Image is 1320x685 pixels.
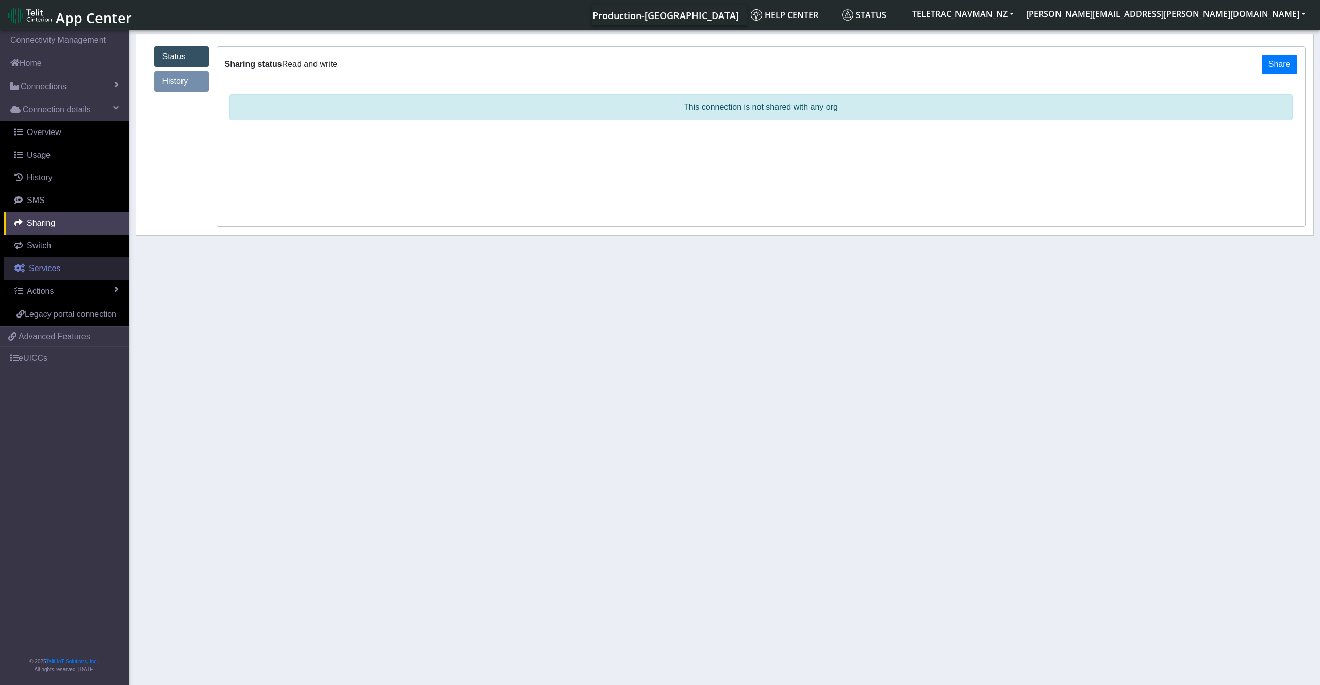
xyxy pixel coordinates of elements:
[25,310,117,319] span: Legacy portal connection
[1262,55,1297,74] button: Share
[747,5,838,25] a: Help center
[842,9,886,21] span: Status
[4,166,129,189] a: History
[154,46,209,67] a: Status
[21,80,67,93] span: Connections
[56,8,132,27] span: App Center
[27,287,54,295] span: Actions
[27,219,55,227] span: Sharing
[27,241,51,250] span: Switch
[27,196,45,205] span: SMS
[4,212,129,235] a: Sharing
[751,9,762,21] img: knowledge.svg
[8,7,52,24] img: logo-telit-cinterion-gw-new.png
[751,9,818,21] span: Help center
[1020,5,1312,23] button: [PERSON_NAME][EMAIL_ADDRESS][PERSON_NAME][DOMAIN_NAME]
[838,5,906,25] a: Status
[46,659,98,664] a: Telit IoT Solutions, Inc.
[4,280,129,303] a: Actions
[225,60,282,69] span: Sharing status
[27,128,61,137] span: Overview
[229,94,1293,120] p: This connection is not shared with any org
[23,104,91,116] span: Connection details
[4,189,129,212] a: SMS
[282,60,338,69] span: Read and write
[4,257,129,280] a: Services
[592,5,738,25] a: Your current platform instance
[906,5,1020,23] button: TELETRAC_NAVMAN_NZ
[27,173,53,182] span: History
[27,151,51,159] span: Usage
[4,235,129,257] a: Switch
[8,4,130,26] a: App Center
[842,9,853,21] img: status.svg
[154,71,209,92] a: History
[19,330,90,343] span: Advanced Features
[4,144,129,166] a: Usage
[4,121,129,144] a: Overview
[592,9,739,22] span: Production-[GEOGRAPHIC_DATA]
[29,264,60,273] span: Services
